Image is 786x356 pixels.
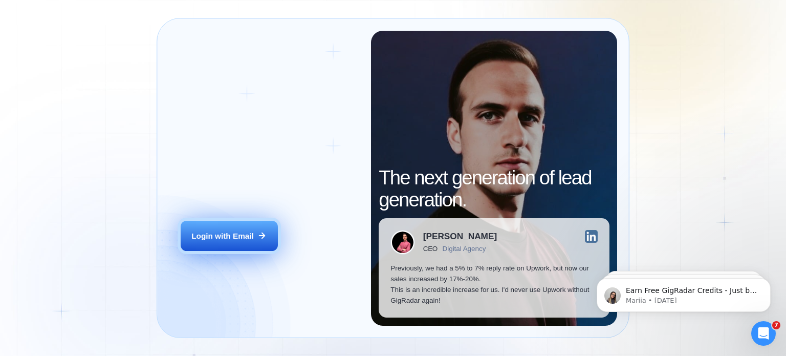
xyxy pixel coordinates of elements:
h2: The next generation of lead generation. [379,167,609,210]
button: Login with Email [181,221,278,252]
span: 7 [772,321,780,329]
p: Message from Mariia, sent 6w ago [45,39,177,49]
div: [PERSON_NAME] [423,232,497,241]
iframe: Intercom notifications message [581,257,786,328]
div: CEO [423,245,438,253]
div: Login with Email [191,231,254,241]
p: Previously, we had a 5% to 7% reply rate on Upwork, but now our sales increased by 17%-20%. This ... [390,263,598,306]
span: Earn Free GigRadar Credits - Just by Sharing Your Story! 💬 Want more credits for sending proposal... [45,30,177,282]
iframe: Intercom live chat [751,321,776,346]
div: Digital Agency [443,245,486,253]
